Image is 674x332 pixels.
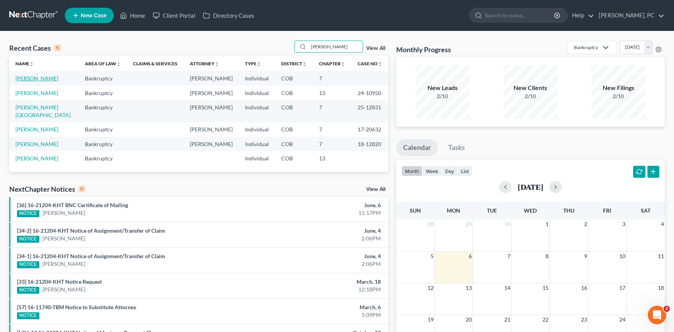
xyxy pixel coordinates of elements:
[275,100,313,122] td: COB
[239,151,275,165] td: Individual
[487,207,497,214] span: Tue
[275,151,313,165] td: COB
[351,123,389,137] td: 17-20632
[265,311,381,319] div: 5:09PM
[9,43,61,53] div: Recent Cases
[184,137,239,151] td: [PERSON_NAME]
[54,44,61,51] div: 6
[465,220,473,229] span: 29
[17,304,136,310] a: [57] 16-11740-TBM Notice to Substitute Attorney
[341,62,345,66] i: unfold_more
[622,220,626,229] span: 3
[265,303,381,311] div: March, 6
[319,61,345,66] a: Chapterunfold_more
[245,61,261,66] a: Typeunfold_more
[351,137,389,151] td: 18-12820
[15,90,58,96] a: [PERSON_NAME]
[17,227,165,234] a: [34-2] 16-21204-KHT Notice of Assignment/Transfer of Claim
[503,83,557,92] div: New Clients
[427,220,434,229] span: 28
[503,220,511,229] span: 30
[545,220,549,229] span: 1
[29,62,34,66] i: unfold_more
[15,75,58,82] a: [PERSON_NAME]
[468,252,473,261] span: 6
[657,252,665,261] span: 11
[275,86,313,100] td: COB
[396,139,438,156] a: Calendar
[427,283,434,293] span: 12
[239,137,275,151] td: Individual
[17,202,128,208] a: [36] 16-21204-KHT BNC Certificate of Mailing
[184,123,239,137] td: [PERSON_NAME]
[591,92,645,100] div: 2/10
[17,278,102,285] a: [33] 16-21204-KHT Notice Request
[127,56,184,71] th: Claims & Services
[580,315,588,324] span: 23
[402,166,422,176] button: month
[313,123,351,137] td: 7
[79,86,127,100] td: Bankruptcy
[641,207,650,214] span: Sat
[518,183,543,191] h2: [DATE]
[351,100,389,122] td: 25-12831
[396,45,451,54] h3: Monthly Progress
[313,137,351,151] td: 7
[465,315,473,324] span: 20
[618,315,626,324] span: 24
[265,235,381,242] div: 2:06PM
[313,151,351,165] td: 13
[595,9,664,22] a: [PERSON_NAME], PC
[184,86,239,100] td: [PERSON_NAME]
[351,86,389,100] td: 24-10950
[618,283,626,293] span: 17
[265,278,381,286] div: March, 18
[591,83,645,92] div: New Filings
[265,227,381,235] div: June, 4
[275,71,313,85] td: COB
[79,137,127,151] td: Bankruptcy
[265,286,381,293] div: 12:18PM
[239,86,275,100] td: Individual
[184,100,239,122] td: [PERSON_NAME]
[366,187,385,192] a: View All
[580,283,588,293] span: 16
[657,283,665,293] span: 18
[313,71,351,85] td: 7
[485,8,555,22] input: Search by name...
[309,41,363,52] input: Search by name...
[542,315,549,324] span: 22
[313,86,351,100] td: 13
[660,220,665,229] span: 4
[583,252,588,261] span: 9
[313,100,351,122] td: 7
[465,283,473,293] span: 13
[583,220,588,229] span: 2
[17,253,165,259] a: [34-1] 16-21204-KHT Notice of Assignment/Transfer of Claim
[524,207,537,214] span: Wed
[239,71,275,85] td: Individual
[9,184,85,194] div: NextChapter Notices
[664,306,670,312] span: 2
[302,62,307,66] i: unfold_more
[358,61,382,66] a: Case Nounfold_more
[42,209,85,217] a: [PERSON_NAME]
[430,252,434,261] span: 5
[542,283,549,293] span: 15
[378,62,382,66] i: unfold_more
[42,286,85,293] a: [PERSON_NAME]
[17,287,39,294] div: NOTICE
[116,62,121,66] i: unfold_more
[410,207,421,214] span: Sun
[603,207,611,214] span: Fri
[265,260,381,268] div: 2:06PM
[85,61,121,66] a: Area of Lawunfold_more
[184,71,239,85] td: [PERSON_NAME]
[427,315,434,324] span: 19
[275,137,313,151] td: COB
[458,166,472,176] button: list
[618,252,626,261] span: 10
[17,210,39,217] div: NOTICE
[281,61,307,66] a: Districtunfold_more
[215,62,219,66] i: unfold_more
